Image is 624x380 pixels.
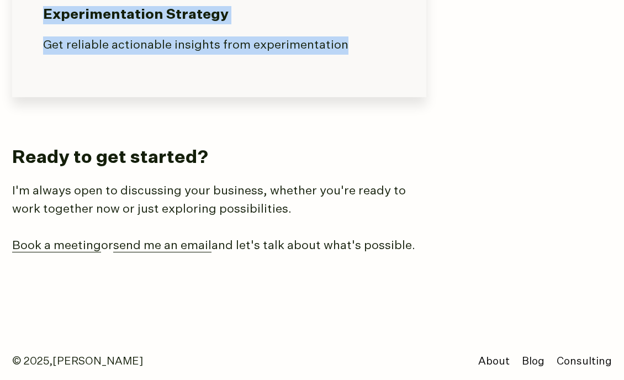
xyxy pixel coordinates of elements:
div: © 2025, [12,352,144,371]
a: Book a meeting [12,240,101,252]
h3: Experimentation Strategy [43,6,395,24]
span: [PERSON_NAME] [52,356,144,367]
a: Blog [522,356,544,367]
h2: Ready to get started? [12,146,612,170]
p: I'm always open to discussing your business, whether you're ready to work together now or just ex... [12,182,426,219]
a: Consulting [557,356,612,367]
p: Get reliable actionable insights from experimentation [43,36,395,55]
a: send me an email [113,240,211,252]
a: About [478,356,510,367]
p: or and let's talk about what's possible. [12,237,426,255]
